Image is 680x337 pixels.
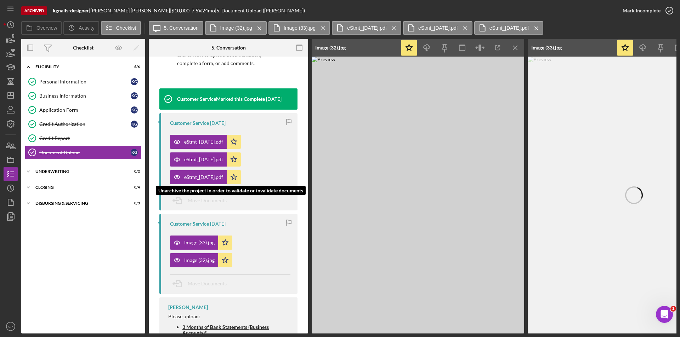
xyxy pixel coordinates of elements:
[210,120,226,126] time: 2025-04-07 22:36
[170,135,241,149] button: eStmt_[DATE].pdf
[35,169,122,174] div: Underwriting
[170,236,232,250] button: Image (33).jpg
[35,201,122,205] div: Disbursing & Servicing
[131,106,138,114] div: K G
[184,139,223,145] div: eStmt_[DATE].pdf
[170,192,234,209] button: Move Documents
[39,135,141,141] div: Credit Report
[266,96,282,102] time: 2025-04-07 22:36
[182,324,269,336] span: 3 Months of Bank Statements (Business Accounts)
[39,79,131,85] div: Personal Information
[284,25,316,31] label: Image (33).jpg
[168,304,208,310] div: [PERSON_NAME]
[35,65,122,69] div: Eligibility
[623,4,661,18] div: Mark Incomplete
[53,8,90,13] div: |
[211,45,246,51] div: 5. Conversation
[25,75,142,89] a: Personal InformationKG
[25,89,142,103] a: Business InformationKG
[25,103,142,117] a: Application FormKG
[656,306,673,323] iframe: Intercom live chat
[170,221,209,227] div: Customer Service
[192,8,202,13] div: 7.5 %
[149,21,203,35] button: 5. Conversation
[616,4,676,18] button: Mark Incomplete
[312,57,524,333] img: Preview
[168,314,290,319] div: Please upload:
[177,96,265,102] div: Customer Service Marked this Complete
[73,45,93,51] div: Checklist
[79,25,94,31] label: Activity
[4,319,18,333] button: CP
[489,25,529,31] label: eStmt_[DATE].pdf
[170,120,209,126] div: Customer Service
[202,8,215,13] div: 24 mo
[39,121,131,127] div: Credit Authorization
[131,78,138,85] div: K G
[474,21,544,35] button: eStmt_[DATE].pdf
[170,152,241,167] button: eStmt_[DATE].pdf
[39,107,131,113] div: Application Form
[131,149,138,156] div: K G
[184,174,223,180] div: eStmt_[DATE].pdf
[170,253,232,267] button: Image (32).jpg
[116,25,136,31] label: Checklist
[210,221,226,227] time: 2025-04-04 18:47
[205,21,267,35] button: Image (32).jpg
[184,257,215,263] div: Image (32).jpg
[188,280,227,286] span: Move Documents
[531,45,562,51] div: Image (33).jpg
[171,7,189,13] span: $10,000
[90,8,171,13] div: [PERSON_NAME] [PERSON_NAME] |
[127,185,140,190] div: 0 / 4
[164,25,199,31] label: 5. Conversation
[21,6,47,15] div: Archived
[184,157,223,162] div: eStmt_[DATE].pdf
[418,25,458,31] label: eStmt_[DATE].pdf
[268,21,330,35] button: Image (33).jpg
[25,131,142,145] a: Credit Report
[131,121,138,128] div: K G
[63,21,99,35] button: Activity
[101,21,141,35] button: Checklist
[332,21,401,35] button: eStmt_[DATE].pdf
[220,25,252,31] label: Image (32).jpg
[184,240,215,245] div: Image (33).jpg
[8,325,13,329] text: CP
[53,7,89,13] b: kgnails-designer
[36,25,57,31] label: Overview
[131,92,138,99] div: K G
[347,25,387,31] label: eStmt_[DATE].pdf
[127,169,140,174] div: 0 / 2
[170,170,241,184] button: eStmt_[DATE].pdf
[127,65,140,69] div: 6 / 6
[25,145,142,159] a: Document UploadKG
[403,21,472,35] button: eStmt_[DATE].pdf
[127,201,140,205] div: 0 / 3
[670,306,676,312] span: 1
[315,45,346,51] div: Image (32).jpg
[35,185,122,190] div: Closing
[215,8,305,13] div: | 5. Document Upload ([PERSON_NAME])
[188,197,227,203] span: Move Documents
[39,150,131,155] div: Document Upload
[170,275,234,292] button: Move Documents
[21,21,62,35] button: Overview
[25,117,142,131] a: Credit AuthorizationKG
[39,93,131,99] div: Business Information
